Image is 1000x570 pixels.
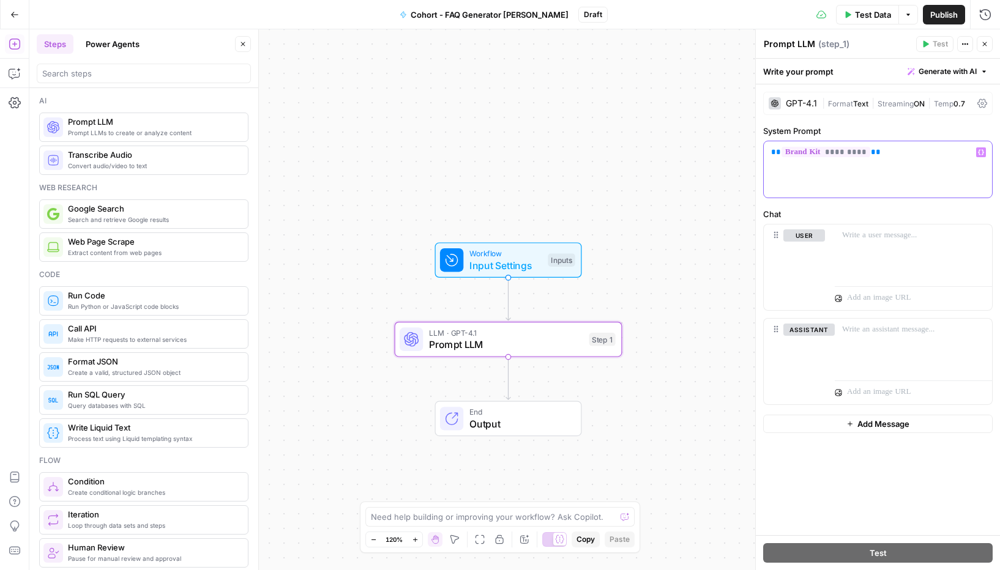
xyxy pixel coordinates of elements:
span: Test [870,547,887,559]
span: | [925,97,934,109]
span: Output [469,416,569,431]
span: 0.7 [953,99,965,108]
button: Test [763,543,993,563]
span: Extract content from web pages [68,248,238,257]
span: Cohort - FAQ Generator [PERSON_NAME] [411,9,569,21]
button: Publish [923,5,965,24]
span: Workflow [469,248,542,259]
span: Format [828,99,853,108]
button: Test Data [836,5,898,24]
span: Prompt LLMs to create or analyze content [68,128,238,138]
label: Chat [763,208,993,220]
span: ON [914,99,925,108]
span: Query databases with SQL [68,401,238,410]
div: Flow [39,455,248,466]
button: Cohort - FAQ Generator [PERSON_NAME] [392,5,576,24]
span: Format JSON [68,355,238,368]
span: Prompt LLM [429,337,583,352]
span: Call API [68,322,238,335]
button: assistant [783,324,835,336]
span: Input Settings [469,258,542,273]
span: Prompt LLM [68,116,238,128]
span: LLM · GPT-4.1 [429,327,583,338]
button: Generate with AI [903,64,993,80]
button: Steps [37,34,73,54]
button: Copy [572,531,600,547]
span: Convert audio/video to text [68,161,238,171]
button: Test [916,36,953,52]
div: LLM · GPT-4.1Prompt LLMStep 1 [395,322,622,357]
span: Human Review [68,541,238,553]
span: Run Code [68,289,238,302]
div: Code [39,269,248,280]
button: Add Message [763,415,993,433]
span: Write Liquid Text [68,421,238,434]
span: Streaming [878,99,914,108]
g: Edge from step_1 to end [506,357,510,400]
span: Process text using Liquid templating syntax [68,434,238,443]
span: Search and retrieve Google results [68,215,238,224]
span: 120% [386,535,403,544]
input: Search steps [42,67,245,80]
span: Transcribe Audio [68,149,238,161]
div: Web research [39,182,248,193]
span: Run SQL Query [68,388,238,401]
div: WorkflowInput SettingsInputs [395,242,622,278]
div: GPT-4.1 [786,99,817,108]
div: Inputs [548,253,575,267]
span: Create a valid, structured JSON object [68,368,238,377]
span: | [822,97,828,109]
span: Test Data [855,9,891,21]
textarea: Prompt LLM [764,38,815,50]
div: EndOutput [395,401,622,437]
span: Make HTTP requests to external services [68,335,238,344]
g: Edge from start to step_1 [506,278,510,320]
span: Copy [576,534,595,545]
span: Temp [934,99,953,108]
span: Condition [68,475,238,487]
span: End [469,406,569,418]
div: user [764,224,825,310]
span: Create conditional logic branches [68,487,238,497]
div: Step 1 [589,333,616,346]
span: Loop through data sets and steps [68,520,238,530]
span: Iteration [68,508,238,520]
span: Web Page Scrape [68,235,238,248]
span: Run Python or JavaScript code blocks [68,302,238,311]
span: Test [933,39,948,50]
span: Google Search [68,202,238,215]
div: assistant [764,319,825,404]
span: Publish [930,9,958,21]
div: Ai [39,95,248,106]
label: System Prompt [763,125,993,137]
span: Pause for manual review and approval [68,553,238,563]
span: | [868,97,878,109]
span: Generate with AI [919,66,977,77]
span: Paste [610,534,630,545]
span: Add Message [857,418,909,430]
span: Text [853,99,868,108]
button: Power Agents [78,34,147,54]
div: Write your prompt [756,59,1000,84]
button: Paste [605,531,635,547]
button: user [783,229,825,242]
span: ( step_1 ) [818,38,849,50]
span: Draft [584,9,602,20]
